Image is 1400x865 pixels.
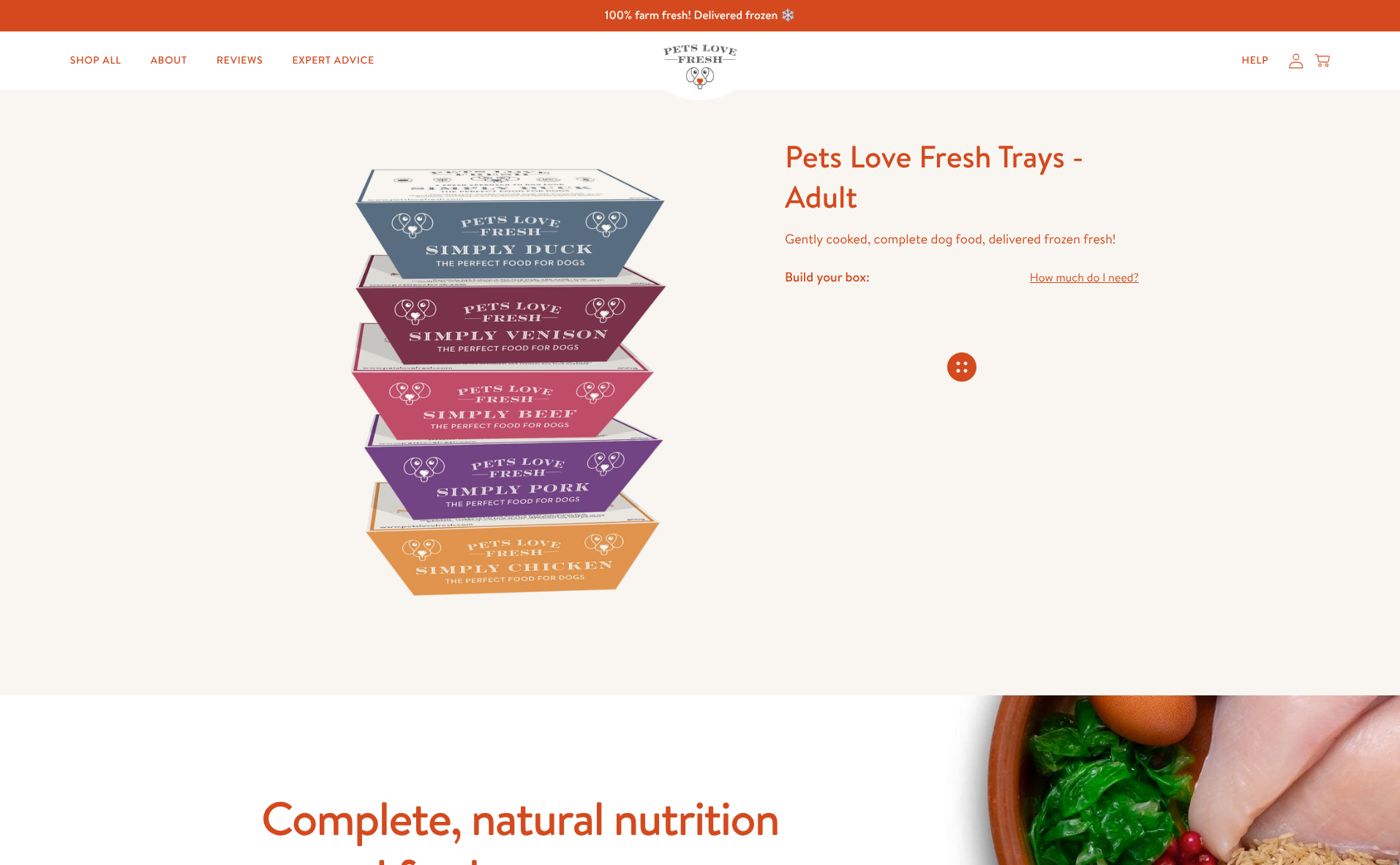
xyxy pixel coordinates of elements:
[785,137,1139,216] h1: Pets Love Fresh Trays - Adult
[280,46,385,75] a: Expert Advice
[663,45,737,89] img: Pets Love Fresh
[1030,268,1139,288] a: How much do I need?
[59,46,133,75] a: Shop All
[785,268,870,285] h4: Build your box:
[261,137,750,625] img: Pets Love Fresh Trays - Adult
[947,352,976,382] svg: Connecting store
[205,46,274,75] a: Reviews
[139,46,199,75] a: About
[785,228,1139,251] p: Gently cooked, complete dog food, delivered frozen fresh!
[1230,46,1281,75] a: Help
